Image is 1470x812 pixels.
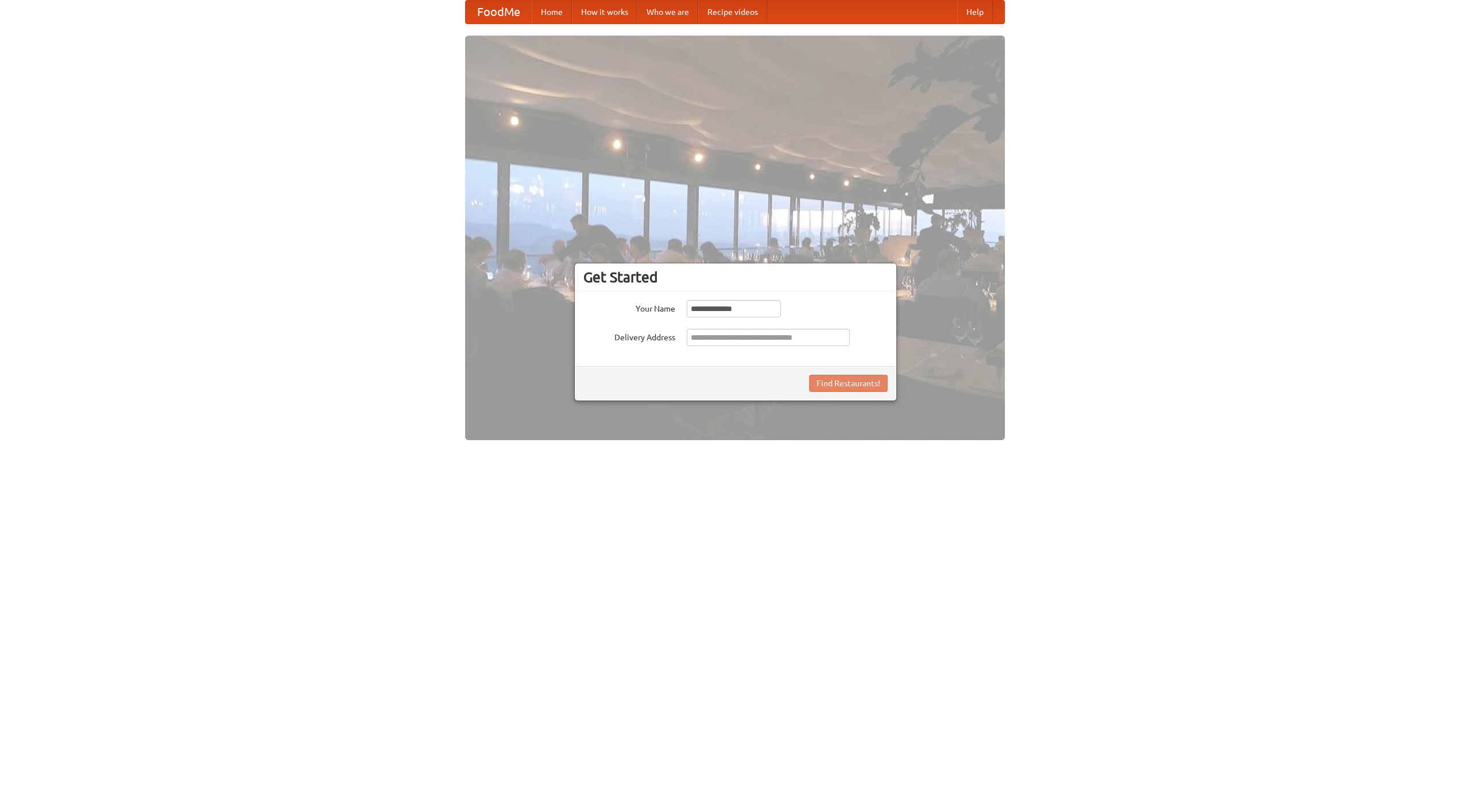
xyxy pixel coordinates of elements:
a: Home [532,1,572,24]
button: Find Restaurants! [809,375,888,392]
label: Your Name [583,300,675,314]
h3: Get Started [583,269,888,286]
a: How it works [572,1,637,24]
label: Delivery Address [583,329,675,343]
a: Help [957,1,993,24]
a: FoodMe [466,1,532,24]
a: Who we are [637,1,698,24]
a: Recipe videos [698,1,767,24]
